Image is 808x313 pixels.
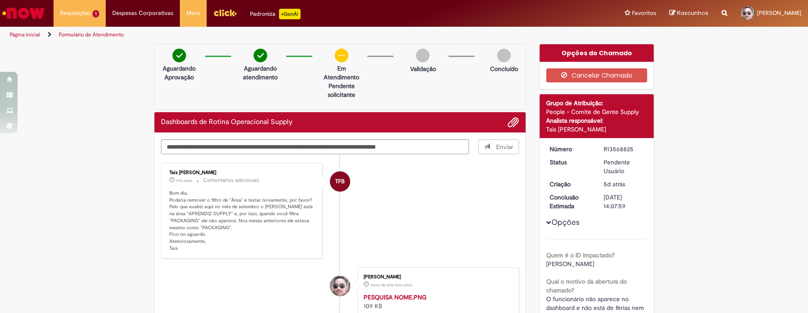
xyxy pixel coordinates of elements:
[172,49,186,62] img: check-circle-green.png
[59,31,124,38] a: Formulário de Atendimento
[330,171,350,192] div: Tais Folhadella Barbosa Bellagamba
[112,9,173,18] span: Despesas Corporativas
[370,282,412,288] span: cerca de uma hora atrás
[603,180,644,189] div: 26/09/2025 01:34:38
[176,178,192,183] span: 17m atrás
[7,27,532,43] ul: Trilhas de página
[93,10,99,18] span: 1
[508,117,519,128] button: Adicionar anexos
[320,82,363,99] p: Pendente solicitante
[546,99,647,107] div: Grupo de Atribuição:
[364,293,426,301] a: PESQUISA NOME.PNG
[161,139,469,154] textarea: Digite sua mensagem aqui...
[364,274,510,280] div: [PERSON_NAME]
[546,125,647,134] div: Tais [PERSON_NAME]
[161,118,293,126] h2: Dashboards de Rotina Operacional Supply Histórico de tíquete
[546,251,615,259] b: Quem é o ID Impactado?
[10,31,40,38] a: Página inicial
[169,170,315,175] div: Tais [PERSON_NAME]
[546,277,627,294] b: Qual o motivo da abertura do chamado?
[335,49,348,62] img: circle-minus.png
[169,190,315,252] p: Bom dia, Poderia remover o filtro de "Área" e testar novamente, por favor? Pelo que avaliei aqui ...
[546,68,647,82] button: Cancelar Chamado
[239,64,282,82] p: Aguardando atendimento
[603,145,644,153] div: R13568825
[497,49,511,62] img: img-circle-grey.png
[60,9,91,18] span: Requisições
[279,9,300,19] p: +GenAi
[254,49,267,62] img: check-circle-green.png
[186,9,200,18] span: More
[490,64,518,73] p: Concluído
[335,171,345,192] span: TFB
[1,4,46,22] img: ServiceNow
[416,49,429,62] img: img-circle-grey.png
[543,158,597,167] dt: Status
[546,260,594,268] span: [PERSON_NAME]
[410,64,436,73] p: Validação
[603,193,644,210] div: [DATE] 14:07:59
[603,158,644,175] div: Pendente Usuário
[543,180,597,189] dt: Criação
[158,64,200,82] p: Aguardando Aprovação
[543,145,597,153] dt: Número
[669,9,708,18] a: Rascunhos
[370,282,412,288] time: 30/09/2025 08:58:51
[546,116,647,125] div: Analista responsável:
[632,9,656,18] span: Favoritos
[364,293,510,310] div: 109 KB
[543,193,597,210] dt: Conclusão Estimada
[546,107,647,116] div: People - Comite de Gente Supply
[603,180,625,188] time: 26/09/2025 01:34:38
[213,6,237,19] img: click_logo_yellow_360x200.png
[330,276,350,296] div: Jose Mauricio Pereira dos Santos
[677,9,708,17] span: Rascunhos
[603,180,625,188] span: 5d atrás
[250,9,300,19] div: Padroniza
[320,64,363,82] p: Em Atendimento
[176,178,192,183] time: 30/09/2025 09:28:46
[757,9,801,17] span: [PERSON_NAME]
[540,44,654,62] div: Opções do Chamado
[203,177,259,184] small: Comentários adicionais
